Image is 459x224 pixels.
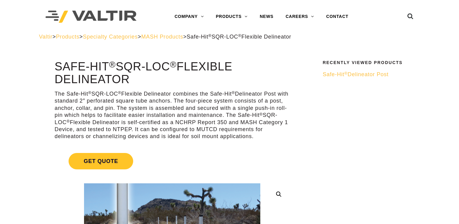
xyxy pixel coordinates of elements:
a: Get Quote [55,146,290,177]
a: Specialty Categories [83,34,138,40]
h2: Recently Viewed Products [323,60,416,65]
span: Safe-Hit Delineator Post [323,71,389,77]
sup: ® [259,112,263,117]
sup: ® [67,119,70,124]
a: CAREERS [279,11,320,23]
a: COMPANY [168,11,210,23]
span: Safe-Hit SQR-LOC Flexible Delineator [187,34,291,40]
a: PRODUCTS [210,11,254,23]
sup: ® [344,71,348,76]
sup: ® [88,90,92,95]
a: Valtir [39,34,52,40]
a: MASH Products [141,34,183,40]
a: CONTACT [320,11,354,23]
sup: ® [232,90,235,95]
a: Safe-Hit®Delineator Post [323,71,416,78]
h1: Safe-Hit SQR-LOC Flexible Delineator [55,60,290,86]
div: > > > > [39,33,420,40]
sup: ® [170,59,177,69]
a: NEWS [254,11,279,23]
a: Products [56,34,79,40]
sup: ® [208,33,212,38]
span: Get Quote [69,153,133,169]
sup: ® [109,59,116,69]
sup: ® [238,33,241,38]
sup: ® [118,90,121,95]
img: Valtir [46,11,137,23]
p: The Safe-Hit SQR-LOC Flexible Delineator combines the Safe-Hit Delineator Post with standard 2″ p... [55,90,290,140]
